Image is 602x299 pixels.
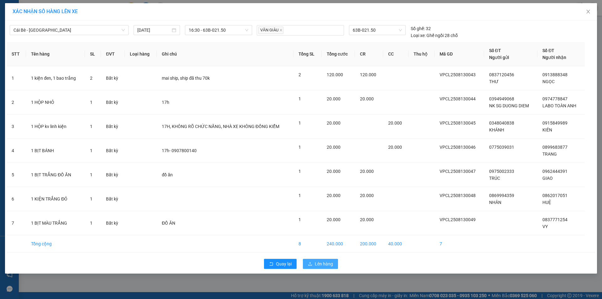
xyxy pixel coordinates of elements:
span: 1 [298,96,301,101]
td: 1 BỊT TRẮNG ĐỒ ĂN [26,163,85,187]
td: 240.000 [322,235,355,253]
span: 0962444391 [542,169,568,174]
span: upload [308,262,312,267]
th: Ghi chú [157,42,293,66]
th: SL [85,42,101,66]
span: close [586,9,591,14]
td: 7 [7,211,26,235]
td: 1 kiện đen, 1 bao trắng [26,66,85,90]
div: 0915849989 [54,28,117,37]
span: 20.000 [360,193,374,198]
span: 0975002333 [489,169,514,174]
span: 20.000 [327,120,341,125]
span: 1 [298,145,301,150]
span: Nhận: [54,6,69,13]
span: GIAO [542,176,553,181]
span: 20.000 [327,96,341,101]
td: 4 [7,139,26,163]
input: 13/08/2025 [137,27,171,34]
span: Loại xe: [411,32,425,39]
span: 17H, KHÔNG RÕ CHỨC NĂNG, NHÀ XE KHÔNG ĐỒNG KIỂM [162,124,279,129]
td: 1 HỘP kv linh kiện [26,115,85,139]
span: Gửi: [5,6,15,13]
div: KHÁNH [5,13,49,20]
span: HUỆ [542,200,551,205]
th: Loại hàng [125,42,157,66]
span: 1 [298,217,301,222]
span: 0348040838 [489,120,514,125]
td: Bất kỳ [101,115,125,139]
span: đồ ăn [162,172,173,177]
span: 2 [298,72,301,77]
span: 0913888348 [542,72,568,77]
div: 32 [411,25,431,32]
div: 0348040838 [5,20,49,29]
span: 1 [90,124,92,129]
td: 6 [7,187,26,211]
span: Số ĐT [489,48,501,53]
span: VY [542,224,548,229]
span: 0837771254 [542,217,568,222]
td: 3 [7,115,26,139]
td: 5 [7,163,26,187]
td: 1 [7,66,26,90]
th: Tên hàng [26,42,85,66]
span: 120.000 [327,72,343,77]
span: close [279,29,283,32]
th: Tổng SL [293,42,321,66]
button: rollbackQuay lại [264,259,297,269]
span: TRANG [542,152,557,157]
td: 1 HỘP NHỎ [26,90,85,115]
span: mai ship, ship đã thu 70k [162,76,210,81]
span: Số ghế: [411,25,425,32]
td: 1 BỊT MÀU TRẮNG [26,211,85,235]
td: Tổng cộng [26,235,85,253]
span: 16:30 - 63B-021.50 [189,25,248,35]
span: 0775039031 [489,145,514,150]
span: VPCL2508130044 [440,96,476,101]
span: 1 [298,120,301,125]
span: TRÚC [489,176,500,181]
td: Bất kỳ [101,139,125,163]
span: 0862017051 [542,193,568,198]
span: 0837120456 [489,72,514,77]
span: 1 [90,172,92,177]
td: 200.000 [355,235,383,253]
span: NK SG DUONG DIEM [489,103,529,108]
span: ĐỒ ĂN [162,221,175,226]
th: Thu hộ [409,42,435,66]
td: 1 BỊT BÁNH [26,139,85,163]
td: 8 [293,235,321,253]
td: Bất kỳ [101,90,125,115]
span: VPCL2508130046 [440,145,476,150]
div: Ghế ngồi 28 chỗ [411,32,458,39]
span: 1 [90,148,92,153]
span: 1 [90,196,92,201]
span: 120.000 [360,72,376,77]
td: Bất kỳ [101,66,125,90]
span: KHÁNH [489,127,504,132]
span: 1 [298,193,301,198]
th: ĐVT [101,42,125,66]
span: 0394949068 [489,96,514,101]
td: 2 [7,90,26,115]
span: Số ĐT [542,48,554,53]
span: VPCL2508130047 [440,169,476,174]
span: 20.000 [327,217,341,222]
span: 20.000 [360,96,374,101]
span: NHÂN [489,200,501,205]
th: CR [355,42,383,66]
td: 7 [435,235,484,253]
span: 0974778847 [542,96,568,101]
span: XÁC NHẬN SỐ HÀNG LÊN XE [13,8,78,14]
span: 2 [90,76,92,81]
div: VP [GEOGRAPHIC_DATA] [54,5,117,20]
span: 0899683877 [542,145,568,150]
span: 1 [90,221,92,226]
span: NGỌC [542,79,555,84]
span: 1 [298,169,301,174]
span: Cái Bè - Sài Gòn [13,25,125,35]
th: Mã GD [435,42,484,66]
span: Quay lại [276,260,292,267]
span: 63B-021.50 [353,25,402,35]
